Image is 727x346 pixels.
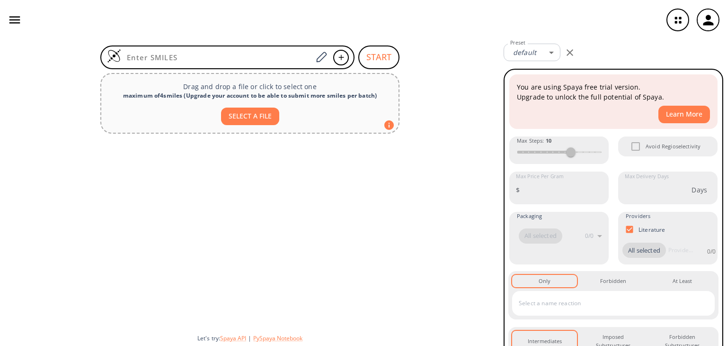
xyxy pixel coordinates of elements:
[246,334,253,342] span: |
[581,275,646,287] button: Forbidden
[516,296,696,311] input: Select a name reaction
[528,337,562,346] div: Intermediates
[622,246,666,255] span: All selected
[673,277,692,285] div: At Least
[107,49,121,63] img: Logo Spaya
[109,82,391,91] p: Drag and drop a file or click to select one
[585,232,594,240] p: 0 / 0
[221,108,279,125] button: SELECT A FILE
[658,106,710,123] button: Learn More
[546,137,551,144] strong: 10
[517,212,542,220] span: Packaging
[650,275,715,287] button: At Least
[516,173,564,180] label: Max Price Per Gram
[220,334,246,342] button: Spaya API
[692,185,707,195] p: Days
[519,231,562,241] span: All selected
[626,212,650,220] span: Providers
[539,277,550,285] div: Only
[121,53,312,62] input: Enter SMILES
[646,142,700,151] span: Avoid Regioselectivity
[707,247,716,255] p: 0 / 0
[510,39,525,46] label: Preset
[666,243,695,258] input: Provider name
[638,226,665,234] p: Literature
[513,48,536,57] em: default
[512,275,577,287] button: Only
[517,137,551,145] span: Max Steps :
[516,185,520,195] p: $
[625,173,669,180] label: Max Delivery Days
[358,46,399,69] button: START
[197,334,496,342] div: Let's try:
[253,334,302,342] button: PySpaya Notebook
[517,82,710,102] p: You are using Spaya free trial version. Upgrade to unlock the full potential of Spaya.
[109,91,391,100] div: maximum of 4 smiles ( Upgrade your account to be able to submit more smiles per batch )
[600,277,626,285] div: Forbidden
